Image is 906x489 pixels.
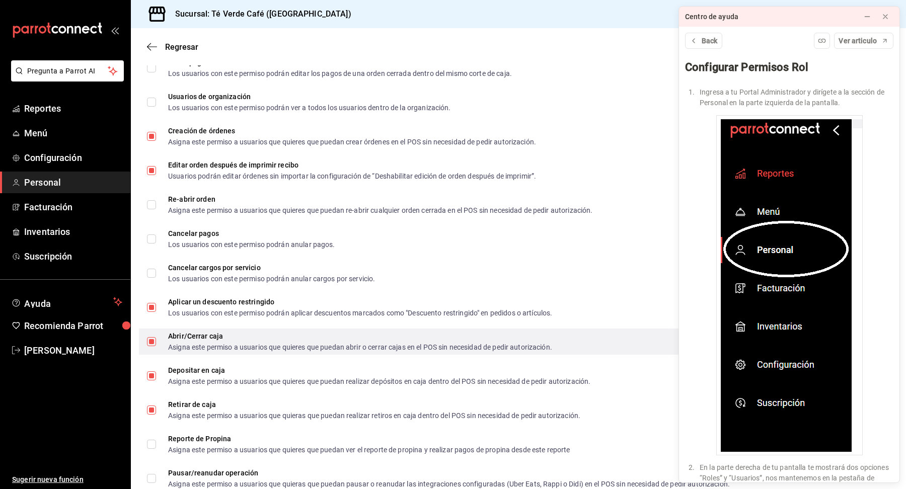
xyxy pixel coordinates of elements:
div: Asigna este permiso a usuarios que quieres que puedan ver el reporte de propina y realizar pagos ... [168,446,570,453]
span: [PERSON_NAME] [24,344,122,357]
div: Los usuarios con este permiso podrán anular cargos por servicio. [168,275,375,282]
div: Cancelar pagos [168,230,335,237]
div: Centro de ayuda [685,12,738,22]
div: Depositar en caja [168,367,590,374]
div: Usuarios podrán editar órdenes sin importar la configuración de “Deshabilitar edición de orden de... [168,173,536,180]
div: Pausar/reanudar operación [168,469,730,476]
div: Los usuarios con este permiso podrán anular pagos. [168,241,335,248]
div: Re-abrir orden [168,196,592,203]
div: Creación de órdenes [168,127,536,134]
button: Back [685,33,722,49]
span: Ayuda [24,296,109,308]
div: Asigna este permiso a usuarios que quieres que puedan crear órdenes en el POS sin necesidad de pe... [168,138,536,145]
button: Ver articulo [834,33,893,49]
div: Reporte de Propina [168,435,570,442]
span: Regresar [165,42,198,52]
div: Asigna este permiso a usuarios que quieres que puedan abrir o cerrar cajas en el POS sin necesida... [168,344,552,351]
h3: Sucursal: Té Verde Café ([GEOGRAPHIC_DATA]) [167,8,351,20]
a: Pregunta a Parrot AI [7,73,124,84]
button: Regresar [147,42,198,52]
span: Pregunta a Parrot AI [27,66,108,76]
span: Menú [24,126,122,140]
div: Los usuarios con este permiso podrán aplicar descuentos marcados como "Descuento restringido" en ... [168,309,552,316]
div: Asigna este permiso a usuarios que quieras que puedan realizar retiros en caja dentro del POS sin... [168,412,580,419]
div: Aplicar un descuento restringido [168,298,552,305]
span: Ver articulo [839,36,877,46]
span: Back [702,36,718,46]
div: Asigna este permiso a usuarios que quieres que puedan re-abrir cualquier orden cerrada en el POS ... [168,207,592,214]
div: Retirar de caja [168,401,580,408]
span: Recomienda Parrot [24,319,122,333]
li: Ingresa a tu Portal Administrador y dirígete a la sección de Personal en la parte izquierda de la... [696,87,893,108]
div: Los usuarios con este permiso podrán editar los pagos de una orden cerrada dentro del mismo corte... [168,70,512,77]
span: Sugerir nueva función [12,474,122,485]
span: Facturación [24,200,122,214]
div: Abrir/Cerrar caja [168,333,552,340]
span: Configuración [24,151,122,165]
div: Asigna este permiso a usuarios que quieres que puedan realizar depósitos en caja dentro del POS s... [168,378,590,385]
div: Asigna este permiso a usuarios que quieras que puedan pausar o reanudar las integraciones configu... [168,480,730,487]
span: Reportes [24,102,122,115]
span: Suscripción [24,250,122,263]
div: Los usuarios con este permiso podrán ver a todos los usuarios dentro de la organización. [168,104,451,111]
div: Editar pagos de órdenes cerradas [168,59,512,66]
div: Configurar Permisos Rol [685,61,893,78]
div: Editar orden después de imprimir recibo [168,161,536,169]
span: Inventarios [24,225,122,238]
div: Cancelar cargos por servicio [168,264,375,271]
button: Pregunta a Parrot AI [11,60,124,81]
div: Usuarios de organización [168,93,451,100]
span: Personal [24,176,122,189]
button: open_drawer_menu [111,26,119,34]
